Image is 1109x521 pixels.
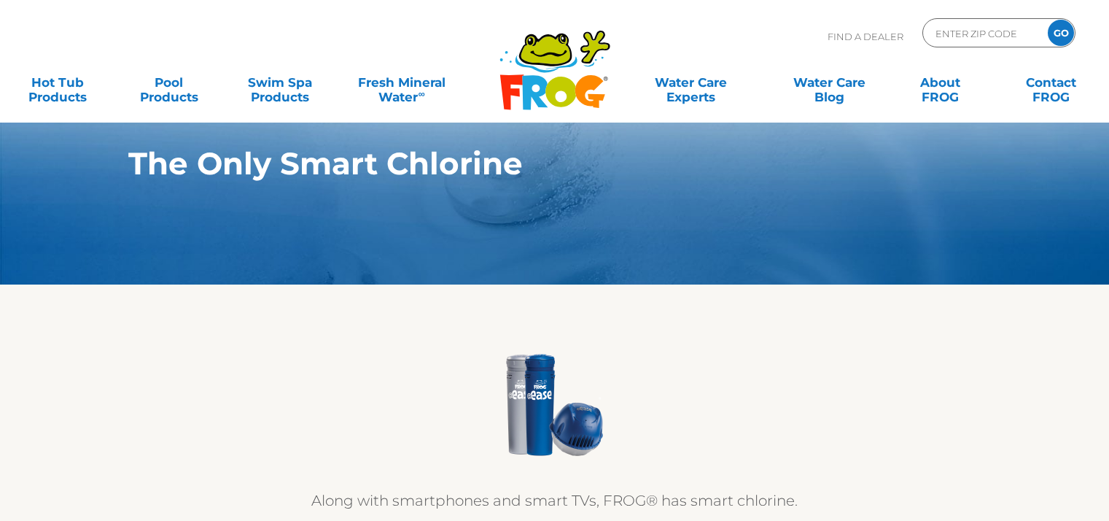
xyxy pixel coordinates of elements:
sup: ∞ [418,88,424,99]
a: Hot TubProducts [15,68,101,97]
img: @ease & Inline [500,350,610,460]
a: Water CareBlog [786,68,872,97]
a: Swim SpaProducts [237,68,323,97]
input: GO [1048,20,1074,46]
a: PoolProducts [125,68,211,97]
a: AboutFROG [897,68,983,97]
h1: The Only Smart Chlorine [128,146,914,181]
a: Water CareExperts [620,68,761,97]
input: Zip Code Form [934,23,1032,44]
p: Along with smartphones and smart TVs, FROG® has smart chlorine. [256,489,854,512]
p: Find A Dealer [828,18,903,55]
a: Fresh MineralWater∞ [348,68,456,97]
a: ContactFROG [1008,68,1094,97]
